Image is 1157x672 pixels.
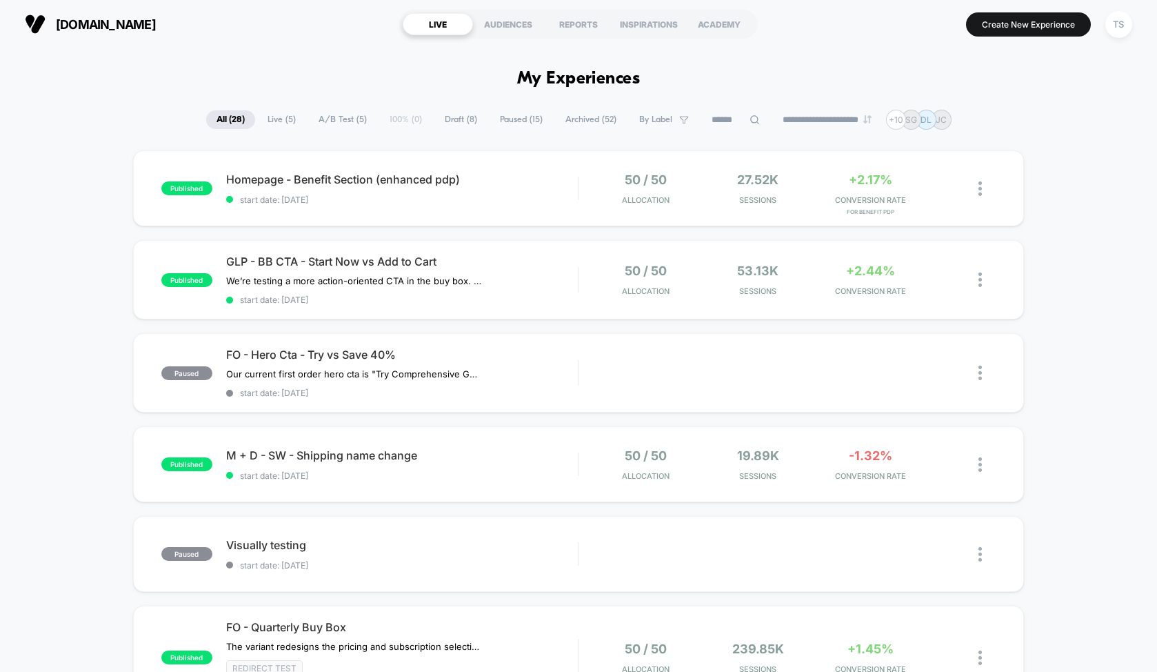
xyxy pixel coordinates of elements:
span: Sessions [705,286,811,296]
span: M + D - SW - Shipping name change [226,448,578,462]
p: DL [920,115,932,125]
span: 19.89k [737,448,779,463]
span: FO - Quarterly Buy Box [226,620,578,634]
img: end [863,115,872,123]
button: [DOMAIN_NAME] [21,13,160,35]
div: AUDIENCES [473,13,543,35]
span: paused [161,366,212,380]
span: A/B Test ( 5 ) [308,110,377,129]
span: Homepage - Benefit Section (enhanced pdp) [226,172,578,186]
span: +2.44% [846,264,895,278]
span: 50 / 50 [625,264,667,278]
p: SG [905,115,917,125]
img: close [978,273,982,287]
div: LIVE [403,13,473,35]
button: TS [1101,10,1136,39]
span: 50 / 50 [625,642,667,656]
div: REPORTS [543,13,614,35]
span: Draft ( 8 ) [434,110,487,129]
span: Live ( 5 ) [257,110,306,129]
span: By Label [639,115,672,125]
span: 53.13k [737,264,778,278]
span: +2.17% [849,172,892,187]
span: paused [161,547,212,561]
img: close [978,366,982,380]
span: FO - Hero Cta - Try vs Save 40% [226,348,578,362]
span: published [161,457,212,471]
h1: My Experiences [517,69,641,89]
span: GLP - BB CTA - Start Now vs Add to Cart [226,255,578,268]
img: close [978,651,982,665]
span: for Benefit PDP [818,208,923,215]
span: Paused ( 15 ) [490,110,553,129]
span: Allocation [622,195,670,205]
span: Archived ( 52 ) [555,110,627,129]
span: start date: [DATE] [226,388,578,398]
span: All ( 28 ) [206,110,255,129]
span: published [161,273,212,287]
img: Visually logo [25,14,46,34]
span: start date: [DATE] [226,560,578,571]
span: Allocation [622,471,670,481]
span: CONVERSION RATE [818,195,923,205]
span: Visually testing [226,538,578,552]
p: JC [936,115,947,125]
img: close [978,181,982,196]
span: start date: [DATE] [226,471,578,481]
span: 27.52k [737,172,778,187]
button: Create New Experience [966,12,1091,37]
span: We’re testing a more action-oriented CTA in the buy box. The current button reads “Start Now.” We... [226,275,482,286]
img: close [978,457,982,472]
div: TS [1105,11,1132,38]
span: Sessions [705,471,811,481]
span: [DOMAIN_NAME] [56,17,156,32]
span: published [161,181,212,195]
div: ACADEMY [684,13,754,35]
div: + 10 [886,110,906,130]
span: Our current first order hero cta is "Try Comprehensive Gummies". We are testing it against "Save ... [226,368,482,379]
span: Sessions [705,195,811,205]
span: -1.32% [849,448,892,463]
span: CONVERSION RATE [818,471,923,481]
span: start date: [DATE] [226,295,578,305]
span: 239.85k [732,642,784,656]
span: 50 / 50 [625,448,667,463]
span: 50 / 50 [625,172,667,187]
span: start date: [DATE] [226,195,578,205]
div: INSPIRATIONS [614,13,684,35]
span: published [161,651,212,664]
span: CONVERSION RATE [818,286,923,296]
span: Allocation [622,286,670,296]
span: The variant redesigns the pricing and subscription selection interface by introducing a more stru... [226,641,482,652]
span: +1.45% [847,642,894,656]
img: close [978,547,982,562]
